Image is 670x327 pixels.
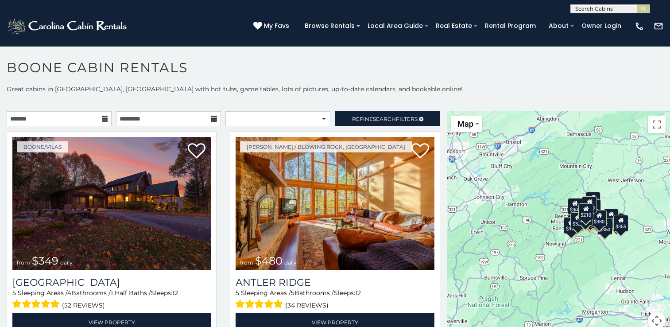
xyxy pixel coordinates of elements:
[451,116,482,132] button: Change map style
[577,19,626,33] a: Owner Login
[480,19,540,33] a: Rental Program
[12,276,211,288] a: [GEOGRAPHIC_DATA]
[352,116,418,122] span: Refine Filters
[285,300,329,311] span: (34 reviews)
[236,276,434,288] a: Antler Ridge
[62,300,105,311] span: (52 reviews)
[411,142,429,161] a: Add to favorites
[17,141,68,152] a: Boone/Vilas
[570,212,585,229] div: $325
[264,21,289,31] span: My Favs
[564,217,579,234] div: $375
[592,210,607,226] div: $380
[613,215,628,232] div: $355
[255,254,283,267] span: $480
[586,199,601,216] div: $250
[457,119,473,128] span: Map
[431,19,476,33] a: Real Estate
[582,211,597,228] div: $315
[578,209,593,226] div: $225
[17,259,30,266] span: from
[12,288,211,311] div: Sleeping Areas / Bathrooms / Sleeps:
[236,289,239,297] span: 5
[236,137,434,270] a: from $480 daily
[654,21,663,31] img: mail-regular-white.png
[236,137,434,270] img: 1714397585_thumbnail.jpeg
[284,259,297,266] span: daily
[12,137,211,270] img: 1756500887_thumbnail.jpeg
[291,289,294,297] span: 5
[240,259,253,266] span: from
[373,116,396,122] span: Search
[300,19,359,33] a: Browse Rentals
[648,116,666,133] button: Toggle fullscreen view
[240,141,412,152] a: [PERSON_NAME] / Blowing Rock, [GEOGRAPHIC_DATA]
[236,288,434,311] div: Sleeping Areas / Bathrooms / Sleeps:
[172,289,178,297] span: 12
[363,19,427,33] a: Local Area Guide
[635,21,644,31] img: phone-regular-white.png
[585,191,600,208] div: $525
[578,203,593,220] div: $210
[67,289,71,297] span: 4
[355,289,361,297] span: 12
[32,254,58,267] span: $349
[568,198,583,214] div: $305
[335,111,440,126] a: RefineSearchFilters
[604,209,619,226] div: $930
[7,17,129,35] img: White-1-2.png
[597,218,612,235] div: $350
[12,289,16,297] span: 5
[60,259,73,266] span: daily
[582,196,597,213] div: $320
[111,289,151,297] span: 1 Half Baths /
[12,276,211,288] h3: Diamond Creek Lodge
[544,19,573,33] a: About
[12,137,211,270] a: from $349 daily
[253,21,291,31] a: My Favs
[188,142,205,161] a: Add to favorites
